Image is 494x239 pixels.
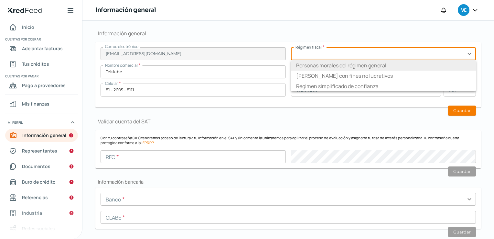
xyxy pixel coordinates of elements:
[22,81,66,89] span: Pago a proveedores
[5,160,78,173] a: Documentos
[5,21,78,34] a: Inicio
[22,209,42,217] span: Industria
[105,81,118,86] span: Celular
[5,129,78,142] a: Información general
[5,79,78,92] a: Pago a proveedores
[448,106,476,116] button: Guardar
[291,71,476,81] li: [PERSON_NAME] con fines no lucrativos
[95,118,481,125] h1: Validar cuenta del SAT
[105,44,138,49] span: Correo electrónico
[5,144,78,157] a: Representantes
[22,147,57,155] span: Representantes
[22,44,63,52] span: Adelantar facturas
[291,81,476,91] li: Régimen simplificado de confianza
[5,97,78,110] a: Mis finanzas
[95,179,481,185] h2: Información bancaria
[22,162,50,170] span: Documentos
[5,36,77,42] span: Cuentas por cobrar
[5,222,78,235] a: Redes sociales
[22,178,56,186] span: Buró de crédito
[105,63,138,68] span: Nombre comercial
[448,166,476,176] button: Guardar
[5,207,78,220] a: Industria
[5,176,78,188] a: Buró de crédito
[448,227,476,237] button: Guardar
[5,42,78,55] a: Adelantar facturas
[22,224,55,233] span: Redes sociales
[95,30,481,37] h1: Información general
[8,119,23,125] span: Mi perfil
[95,6,156,15] h1: Información general
[141,140,154,145] a: LFPDPP
[5,58,78,71] a: Tus créditos
[22,100,49,108] span: Mis finanzas
[291,60,476,71] li: Personas morales del régimen general
[295,44,322,50] span: Régimen fiscal
[101,135,476,145] p: Con tu contraseña CIEC tendremos acceso de lectura a tu información en el SAT y únicamente la uti...
[5,73,77,79] span: Cuentas por pagar
[22,193,48,201] span: Referencias
[5,191,78,204] a: Referencias
[22,131,66,139] span: Información general
[22,23,34,31] span: Inicio
[461,6,466,14] span: VE
[22,60,49,68] span: Tus créditos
